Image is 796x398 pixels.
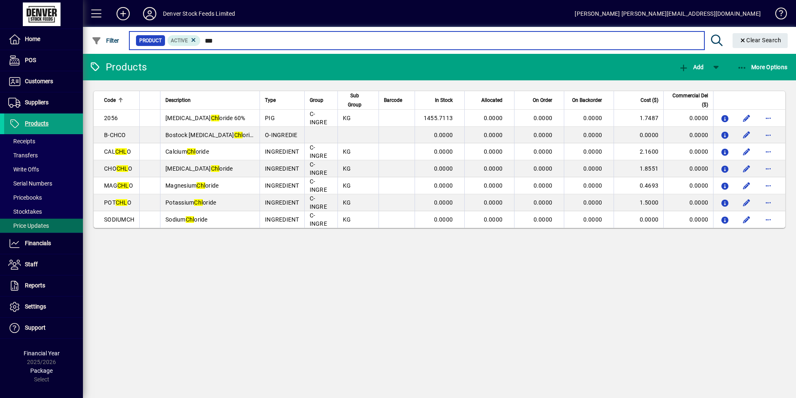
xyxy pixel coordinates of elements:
[519,96,560,105] div: On Order
[4,176,83,191] a: Serial Numbers
[116,165,128,172] em: CHL
[343,91,374,109] div: Sub Group
[139,36,162,45] span: Product
[4,148,83,162] a: Transfers
[740,128,753,142] button: Edit
[4,275,83,296] a: Reports
[8,180,52,187] span: Serial Numbers
[641,96,658,105] span: Cost ($)
[4,318,83,338] a: Support
[663,110,713,127] td: 0.0000
[533,96,552,105] span: On Order
[733,33,788,48] button: Clear
[740,213,753,226] button: Edit
[265,199,299,206] span: INGREDIENT
[762,128,775,142] button: More options
[583,165,602,172] span: 0.0000
[343,182,351,189] span: KG
[762,111,775,125] button: More options
[104,148,131,155] span: CAL O
[25,78,53,84] span: Customers
[25,303,46,310] span: Settings
[4,50,83,71] a: POS
[110,6,136,21] button: Add
[740,145,753,158] button: Edit
[265,182,299,189] span: INGREDIENT
[4,134,83,148] a: Receipts
[762,145,775,158] button: More options
[163,7,235,20] div: Denver Stock Feeds Limited
[30,367,53,374] span: Package
[583,148,602,155] span: 0.0000
[569,96,609,105] div: On Backorder
[265,132,298,138] span: O-INGREDIE
[484,165,503,172] span: 0.0000
[614,110,663,127] td: 1.7487
[165,96,255,105] div: Description
[25,240,51,246] span: Financials
[384,96,402,105] span: Barcode
[583,115,602,121] span: 0.0000
[572,96,602,105] span: On Backorder
[740,196,753,209] button: Edit
[484,148,503,155] span: 0.0000
[310,111,327,125] span: C-INGRE
[669,91,708,109] span: Commercial Del ($)
[740,162,753,175] button: Edit
[735,60,790,75] button: More Options
[534,216,553,223] span: 0.0000
[4,205,83,219] a: Stocktakes
[343,91,366,109] span: Sub Group
[420,96,460,105] div: In Stock
[484,182,503,189] span: 0.0000
[25,36,40,42] span: Home
[171,38,188,43] span: Active
[165,199,216,206] span: Potassium oride
[434,165,453,172] span: 0.0000
[8,138,35,145] span: Receipts
[165,132,284,138] span: Bostock [MEDICAL_DATA] oride (supplied)
[8,194,42,201] span: Pricebooks
[211,165,220,172] em: Chl
[4,162,83,176] a: Write Offs
[583,216,602,223] span: 0.0000
[310,212,327,227] span: C-INGRE
[470,96,510,105] div: Allocated
[165,148,209,155] span: Calcium oride
[197,182,205,189] em: Chl
[165,96,191,105] span: Description
[310,96,323,105] span: Group
[484,216,503,223] span: 0.0000
[484,132,503,138] span: 0.0000
[4,233,83,254] a: Financials
[104,115,118,121] span: 2056
[4,297,83,317] a: Settings
[104,216,134,223] span: SODIUMCH
[614,143,663,160] td: 2.1600
[614,160,663,177] td: 1.8551
[104,165,132,172] span: CHO O
[265,96,276,105] span: Type
[663,127,713,143] td: 0.0000
[92,37,119,44] span: Filter
[481,96,502,105] span: Allocated
[434,148,453,155] span: 0.0000
[265,96,299,105] div: Type
[90,33,121,48] button: Filter
[677,60,706,75] button: Add
[435,96,453,105] span: In Stock
[310,96,333,105] div: Group
[434,216,453,223] span: 0.0000
[434,182,453,189] span: 0.0000
[186,216,194,223] em: Chl
[583,132,602,138] span: 0.0000
[25,261,38,268] span: Staff
[136,6,163,21] button: Profile
[8,222,49,229] span: Price Updates
[762,179,775,192] button: More options
[25,120,49,127] span: Products
[534,165,553,172] span: 0.0000
[211,115,220,121] em: Chl
[165,216,208,223] span: Sodium oride
[194,199,203,206] em: Chl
